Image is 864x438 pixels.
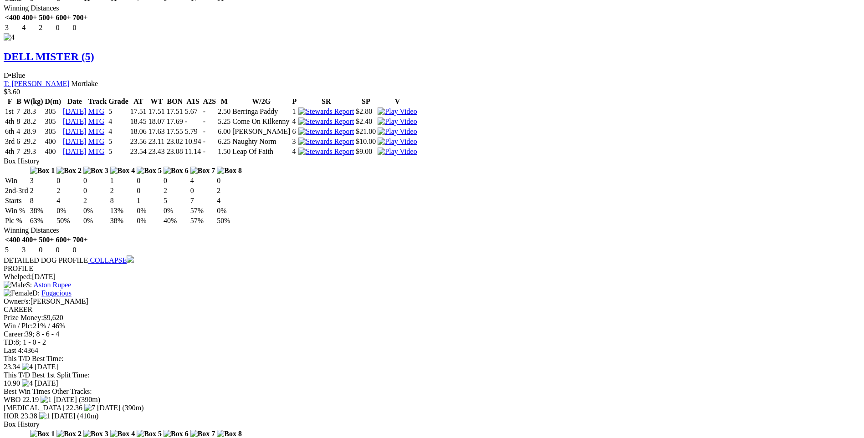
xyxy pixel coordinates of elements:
[30,216,56,225] td: 63%
[63,138,87,145] a: [DATE]
[9,71,12,79] span: •
[4,314,860,322] div: $9,620
[84,404,95,412] img: 7
[5,206,29,215] td: Win %
[41,289,72,297] a: Fugacious
[163,176,189,185] td: 0
[55,245,71,255] td: 0
[127,255,134,263] img: chevron-down.svg
[38,245,54,255] td: 0
[163,186,189,195] td: 2
[5,147,15,156] td: 4th
[378,127,417,135] a: View replay
[21,412,37,420] span: 23.38
[203,117,216,126] td: -
[130,97,147,106] th: AT
[83,216,109,225] td: 0%
[136,216,162,225] td: 0%
[83,176,109,185] td: 0
[97,404,121,412] span: [DATE]
[378,107,417,115] a: View replay
[4,71,25,79] span: D Blue
[72,80,98,87] span: Mortlake
[110,176,136,185] td: 1
[163,206,189,215] td: 0%
[355,97,376,106] th: SP
[110,167,135,175] img: Box 4
[5,107,15,116] td: 1st
[30,167,55,175] img: Box 1
[203,97,216,106] th: A2S
[21,23,37,32] td: 4
[298,138,354,146] img: Stewards Report
[378,117,417,125] a: View replay
[39,412,50,420] img: 1
[72,13,88,22] th: 700+
[5,186,29,195] td: 2nd-3rd
[88,127,105,135] a: MTG
[4,363,20,371] span: 23.34
[108,127,129,136] td: 4
[166,107,184,116] td: 17.51
[216,216,242,225] td: 50%
[378,148,417,156] img: Play Video
[5,176,29,185] td: Win
[378,138,417,146] img: Play Video
[4,330,860,338] div: 39; 8 - 6 - 4
[21,235,37,244] th: 400+
[88,256,134,264] a: COLLAPSE
[4,387,92,395] span: Best Win Times Other Tracks:
[4,51,94,62] a: DELL MISTER (5)
[298,148,354,156] img: Stewards Report
[216,186,242,195] td: 2
[4,346,24,354] span: Last 4:
[56,206,82,215] td: 0%
[355,127,376,136] td: $21.00
[88,138,105,145] a: MTG
[88,97,107,106] th: Track
[4,404,64,412] span: [MEDICAL_DATA]
[148,147,165,156] td: 23.43
[45,147,62,156] td: 400
[4,396,20,403] span: WBO
[4,255,860,265] div: DETAILED DOG PROFILE
[4,322,860,330] div: 21% / 46%
[16,147,22,156] td: 7
[216,176,242,185] td: 0
[378,127,417,136] img: Play Video
[79,396,100,403] span: (390m)
[4,346,860,355] div: 4364
[217,167,242,175] img: Box 8
[217,430,242,438] img: Box 8
[137,430,162,438] img: Box 5
[190,430,215,438] img: Box 7
[56,430,82,438] img: Box 2
[35,363,58,371] span: [DATE]
[83,430,108,438] img: Box 3
[136,196,162,205] td: 1
[190,196,216,205] td: 7
[16,117,22,126] td: 8
[110,206,136,215] td: 13%
[5,245,20,255] td: 5
[166,147,184,156] td: 23.08
[232,117,291,126] td: Come On Kilkenny
[38,235,54,244] th: 500+
[190,186,216,195] td: 0
[4,88,20,96] span: $3.60
[148,117,165,126] td: 18.07
[4,330,25,338] span: Career:
[30,196,56,205] td: 8
[83,196,109,205] td: 2
[16,107,22,116] td: 7
[52,412,76,420] span: [DATE]
[38,13,54,22] th: 500+
[35,379,58,387] span: [DATE]
[190,206,216,215] td: 57%
[355,147,376,156] td: $9.00
[5,117,15,126] td: 4th
[56,216,82,225] td: 50%
[45,117,62,126] td: 305
[184,97,202,106] th: A1S
[4,314,43,321] span: Prize Money:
